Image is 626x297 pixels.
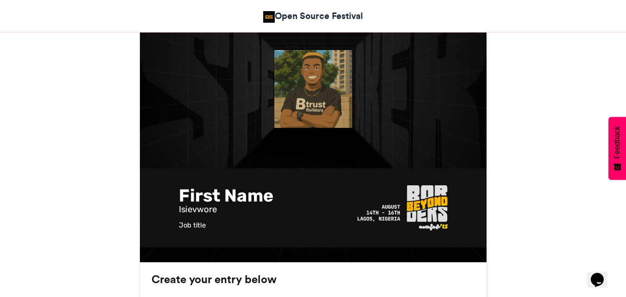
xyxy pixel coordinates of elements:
[179,203,352,215] div: Isievwore
[274,50,352,127] img: 1755081563.092-b2dcae4267c1926e4edbba7f5065fdc4d8f11412.png
[613,126,621,158] span: Feedback
[152,274,475,285] h3: Create your entry below
[179,183,352,208] div: First Name
[263,9,363,23] a: Open Source Festival
[179,221,352,230] div: Job title
[263,11,275,23] img: Open Source Community Africa
[587,260,617,288] iframe: chat widget
[608,117,626,180] button: Feedback - Show survey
